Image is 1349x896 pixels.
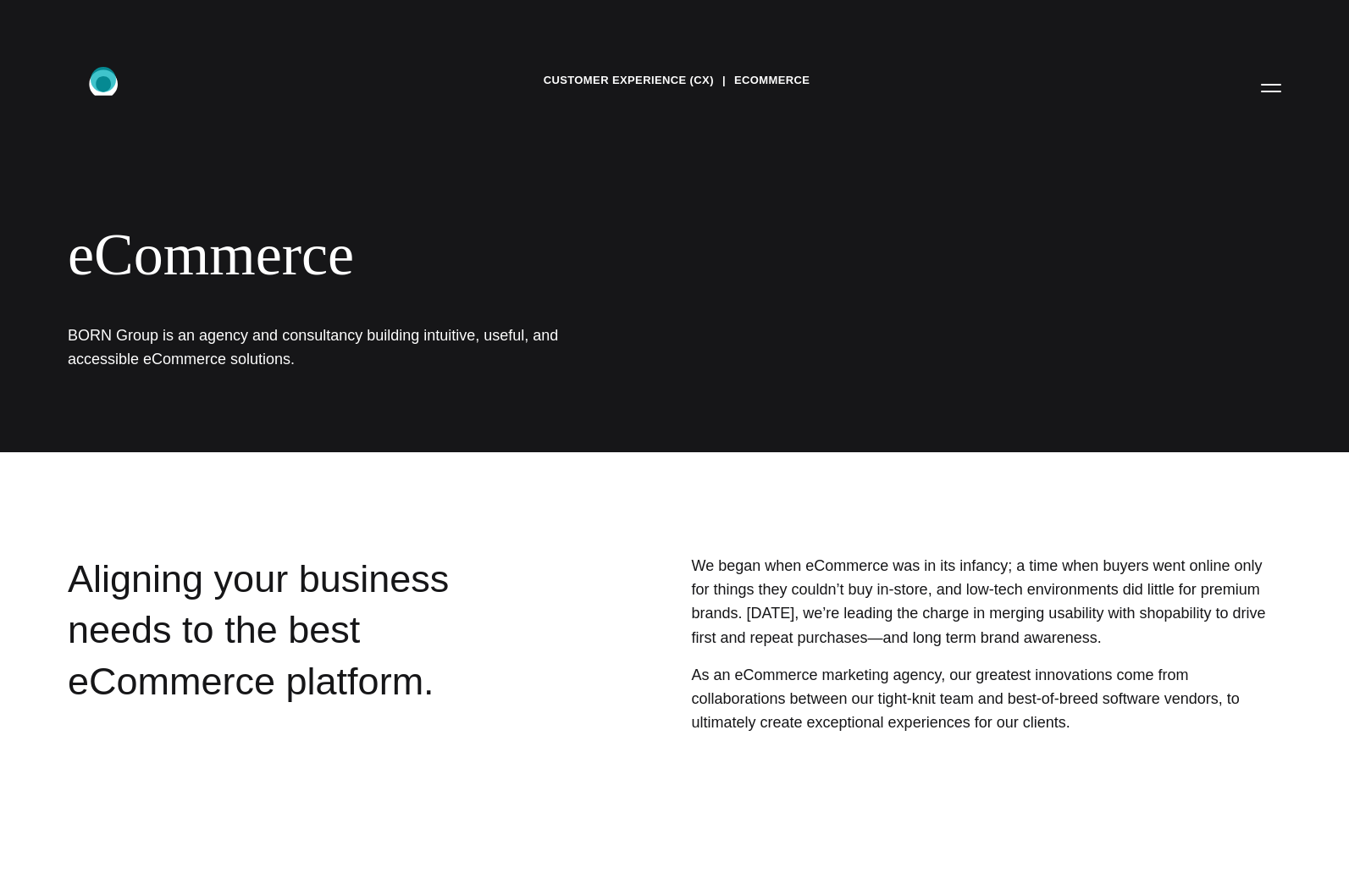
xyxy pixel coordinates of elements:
[734,68,810,93] a: eCommerce
[68,324,576,371] h1: BORN Group is an agency and consultancy building intuitive, useful, and accessible eCommerce solu...
[691,663,1281,735] p: As an eCommerce marketing agency, our greatest innovations come from collaborations between our t...
[68,554,554,815] div: Aligning your business needs to the best eCommerce platform.
[544,68,714,93] a: Customer Experience (CX)
[68,220,1033,290] div: eCommerce
[1251,69,1291,105] button: Open
[691,554,1281,650] p: We began when eCommerce was in its infancy; a time when buyers went online only for things they c...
